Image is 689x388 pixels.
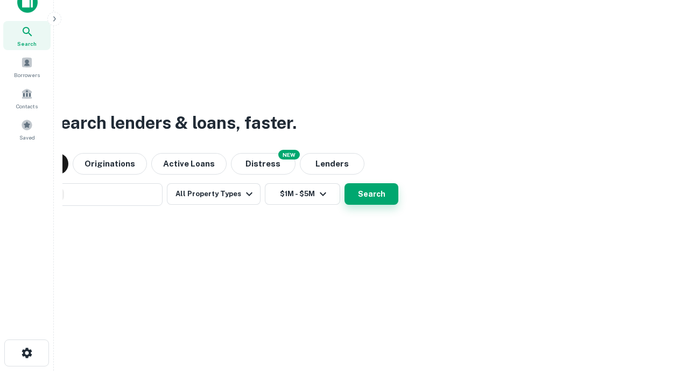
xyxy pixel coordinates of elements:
button: Lenders [300,153,364,175]
div: NEW [278,150,300,160]
a: Borrowers [3,52,51,81]
button: All Property Types [167,183,261,205]
a: Saved [3,115,51,144]
button: $1M - $5M [265,183,340,205]
span: Contacts [16,102,38,110]
span: Saved [19,133,35,142]
a: Contacts [3,84,51,113]
button: Active Loans [151,153,227,175]
button: Search [344,183,398,205]
button: Search distressed loans with lien and other non-mortgage details. [231,153,296,175]
span: Search [17,39,37,48]
iframe: Chat Widget [635,302,689,354]
a: Search [3,21,51,50]
button: Originations [73,153,147,175]
span: Borrowers [14,71,40,79]
h3: Search lenders & loans, faster. [49,110,297,136]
